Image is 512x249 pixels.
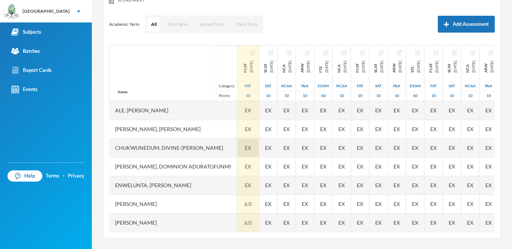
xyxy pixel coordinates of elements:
[109,21,139,27] p: Academic Term
[467,125,473,133] span: Student Exempted.
[452,49,457,55] button: Edit Assessment
[357,181,363,189] span: Student Exempted.
[428,61,440,73] div: First Continuous Assessment Test
[338,200,345,208] span: Student Exempted.
[449,144,455,152] span: Student Exempted.
[314,91,332,101] div: 60
[287,49,292,55] button: Edit Assessment
[430,181,437,189] span: Student Exempted.
[296,81,314,91] div: Project And Assignment
[467,163,473,170] span: Student Exempted.
[489,50,494,55] img: edit
[287,50,292,55] img: edit
[375,219,382,227] span: Student Exempted.
[354,61,360,73] span: FCAT
[449,125,455,133] span: Student Exempted.
[320,144,326,152] span: Student Exempted.
[245,144,251,152] span: Student Exempted.
[317,61,323,73] span: FTE
[406,81,424,91] div: Examination
[375,163,382,170] span: Student Exempted.
[428,61,434,73] span: FCAT
[281,61,287,73] span: NCA
[265,163,271,170] span: Student Exempted.
[394,125,400,133] span: Student Exempted.
[109,176,237,195] div: Enwelunta, [PERSON_NAME]
[302,200,308,208] span: Student Exempted.
[278,81,295,91] div: Notecheck And Attendance
[357,200,363,208] span: Student Exempted.
[110,83,135,101] div: Name
[467,106,473,114] span: Student Exempted.
[425,81,442,91] div: First Assessment Test
[430,125,437,133] span: Student Exempted.
[109,195,237,213] div: [PERSON_NAME]
[109,101,237,120] div: Ale, [PERSON_NAME]
[109,213,237,232] div: [PERSON_NAME]
[430,106,437,114] span: Student Exempted.
[265,181,271,189] span: Student Exempted.
[265,219,271,227] span: Student Exempted.
[109,157,237,176] div: [PERSON_NAME], Dominion Aduratofunmi
[357,106,363,114] span: Student Exempted.
[425,91,442,101] div: 10
[412,144,418,152] span: Student Exempted.
[452,50,457,55] img: edit
[461,91,479,101] div: 10
[320,181,326,189] span: Student Exempted.
[485,219,492,227] span: Student Exempted.
[296,91,314,101] div: 10
[11,28,41,36] div: Subjects
[109,120,237,139] div: [PERSON_NAME], [PERSON_NAME]
[305,50,310,55] img: edit
[283,144,290,152] span: Student Exempted.
[262,61,274,73] div: Second Continuous Assessment Test
[483,61,489,73] span: ARW
[299,61,311,73] div: Assignment And Research Works
[470,49,475,55] button: Edit Assessment
[394,163,400,170] span: Student Exempted.
[302,163,308,170] span: Student Exempted.
[467,200,473,208] span: Student Exempted.
[412,200,418,208] span: Student Exempted.
[485,181,492,189] span: Student Exempted.
[357,163,363,170] span: Student Exempted.
[388,81,406,91] div: Project And Assignment
[470,50,475,55] img: edit
[320,163,326,170] span: Student Exempted.
[397,49,402,55] button: Edit Assessment
[22,8,70,15] div: [GEOGRAPHIC_DATA]
[278,91,295,101] div: 10
[242,61,254,73] div: First Continuous Assessment Test
[379,50,383,55] img: edit
[265,144,271,152] span: Student Exempted.
[283,181,290,189] span: Student Exempted.
[485,106,492,114] span: Student Exempted.
[268,49,273,55] button: Edit Assessment
[354,61,366,73] div: First continuous assessment test
[430,163,437,170] span: Student Exempted.
[11,66,52,74] div: Report Cards
[195,17,228,31] button: Second Term
[302,144,308,152] span: Student Exempted.
[245,106,251,114] span: Student Exempted.
[415,49,420,55] button: Edit Assessment
[317,61,329,73] div: First Term Examination
[333,91,350,101] div: 10
[338,181,345,189] span: Student Exempted.
[449,200,455,208] span: Student Exempted.
[412,106,418,114] span: Student Exempted.
[394,144,400,152] span: Student Exempted.
[314,81,332,91] div: Examination
[480,91,497,101] div: 10
[338,106,345,114] span: Student Exempted.
[360,49,365,55] button: Edit Assessment
[406,91,424,101] div: 60
[394,219,400,227] span: Student Exempted.
[320,125,326,133] span: Student Exempted.
[302,181,308,189] span: Student Exempted.
[351,91,369,101] div: 10
[11,85,37,93] div: Events
[7,170,42,182] a: Help
[11,47,40,55] div: Batches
